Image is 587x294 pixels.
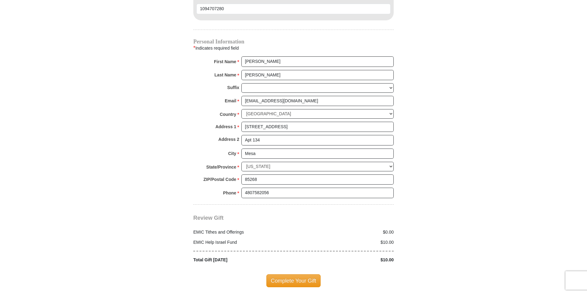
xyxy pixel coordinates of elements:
strong: Phone [223,189,236,197]
strong: Suffix [227,83,239,92]
strong: First Name [214,57,236,66]
strong: City [228,149,236,158]
div: EMIC Help Israel Fund [190,239,294,246]
span: Complete Your Gift [266,274,321,287]
div: $10.00 [293,239,397,246]
div: EMIC Tithes and Offerings [190,229,294,235]
strong: State/Province [206,163,236,171]
strong: Email [225,96,236,105]
strong: Country [220,110,236,119]
div: Indicates required field [193,44,394,52]
strong: Last Name [215,71,236,79]
div: Total Gift [DATE] [190,257,294,263]
div: $0.00 [293,229,397,235]
strong: ZIP/Postal Code [203,175,236,184]
span: Review Gift [193,215,224,221]
h4: Personal Information [193,39,394,44]
strong: Address 2 [218,135,239,144]
div: $10.00 [293,257,397,263]
strong: Address 1 [216,122,236,131]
